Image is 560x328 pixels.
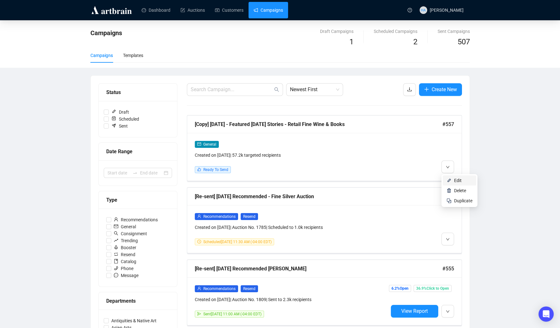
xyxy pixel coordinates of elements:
[109,123,130,129] span: Sent
[197,312,201,316] span: send
[142,2,170,18] a: Dashboard
[407,87,412,92] span: download
[109,116,142,123] span: Scheduled
[374,28,417,35] div: Scheduled Campaigns
[106,148,169,155] div: Date Range
[90,52,113,59] div: Campaigns
[195,296,388,303] div: Created on [DATE] | Auction No. 1809 | Sent to 2.3k recipients
[241,213,258,220] span: Resend
[446,310,450,313] span: down
[123,52,143,59] div: Templates
[114,231,118,236] span: search
[254,2,283,18] a: Campaigns
[132,170,138,175] span: to
[109,109,132,116] span: Draft
[181,2,205,18] a: Auctions
[197,142,201,146] span: mail
[421,7,426,13] span: HA
[111,258,139,265] span: Catalog
[187,187,462,253] a: [Re-sent] [DATE] Recommended - Fine Silver Auction#556userRecommendationsResendCreated on [DATE]|...
[195,265,442,273] div: [Re-sent] [DATE] Recommended [PERSON_NAME]
[195,120,442,128] div: [Copy] [DATE] - Featured [DATE] Stories - Retail Fine Wine & Books
[438,28,470,35] div: Sent Campaigns
[442,120,454,128] span: #557
[114,238,118,243] span: rise
[401,308,428,314] span: View Report
[446,237,450,241] span: down
[446,165,450,169] span: down
[114,273,118,277] span: message
[195,192,442,200] div: [Re-sent] [DATE] Recommended - Fine Silver Auction
[454,188,466,193] span: Delete
[114,259,118,263] span: book
[446,198,452,203] img: svg+xml;base64,PHN2ZyB4bWxucz0iaHR0cDovL3d3dy53My5vcmcvMjAwMC9zdmciIHdpZHRoPSIyNCIgaGVpZ2h0PSIyNC...
[446,178,452,183] img: svg+xml;base64,PHN2ZyB4bWxucz0iaHR0cDovL3d3dy53My5vcmcvMjAwMC9zdmciIHhtbG5zOnhsaW5rPSJodHRwOi8vd3...
[203,167,228,172] span: Ready To Send
[111,244,139,251] span: Booster
[203,142,216,147] span: General
[197,214,201,218] span: user
[114,266,118,270] span: phone
[111,216,160,223] span: Recommendations
[349,37,354,46] span: 1
[108,169,130,176] input: Start date
[187,260,462,325] a: [Re-sent] [DATE] Recommended [PERSON_NAME]#555userRecommendationsResendCreated on [DATE]| Auction...
[132,170,138,175] span: swap-right
[320,28,354,35] div: Draft Campaigns
[391,305,438,318] button: View Report
[90,29,122,37] span: Campaigns
[106,196,169,204] div: Type
[414,285,452,292] span: 36.9% Click to Open
[90,5,133,15] img: logo
[215,2,243,18] a: Customers
[424,87,429,92] span: plus
[187,115,462,181] a: [Copy] [DATE] - Featured [DATE] Stories - Retail Fine Wine & Books#557mailGeneralCreated on [DATE...
[114,224,118,229] span: mail
[106,88,169,96] div: Status
[111,223,138,230] span: General
[111,272,141,279] span: Message
[197,287,201,290] span: user
[197,240,201,243] span: clock-circle
[430,8,464,13] span: [PERSON_NAME]
[290,84,339,96] span: Newest First
[538,306,554,322] div: Open Intercom Messenger
[454,198,472,203] span: Duplicate
[195,152,388,159] div: Created on [DATE] | 57.2k targeted recipients
[432,85,457,93] span: Create New
[454,178,462,183] span: Edit
[111,230,150,237] span: Consignment
[111,251,138,258] span: Resend
[274,87,279,92] span: search
[408,8,412,12] span: question-circle
[419,83,462,96] button: Create New
[446,188,452,193] img: svg+xml;base64,PHN2ZyB4bWxucz0iaHR0cDovL3d3dy53My5vcmcvMjAwMC9zdmciIHhtbG5zOnhsaW5rPSJodHRwOi8vd3...
[106,297,169,305] div: Departments
[114,217,118,222] span: user
[197,167,201,171] span: like
[241,285,258,292] span: Resend
[203,240,272,244] span: Scheduled [DATE] 11:30 AM (-04:00 EDT)
[195,224,388,231] div: Created on [DATE] | Auction No. 1785 | Scheduled to 1.0k recipients
[442,265,454,273] span: #555
[413,37,417,46] span: 2
[111,265,136,272] span: Phone
[114,252,118,256] span: retweet
[191,86,273,93] input: Search Campaign...
[109,317,159,324] span: Antiquities & Native Art
[389,285,411,292] span: 6.2% Open
[458,37,470,46] span: 507
[114,245,118,249] span: rocket
[203,214,236,219] span: Recommendations
[203,287,236,291] span: Recommendations
[203,312,262,316] span: Sent [DATE] 11:00 AM (-04:00 EDT)
[140,169,163,176] input: End date
[111,237,140,244] span: Trending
